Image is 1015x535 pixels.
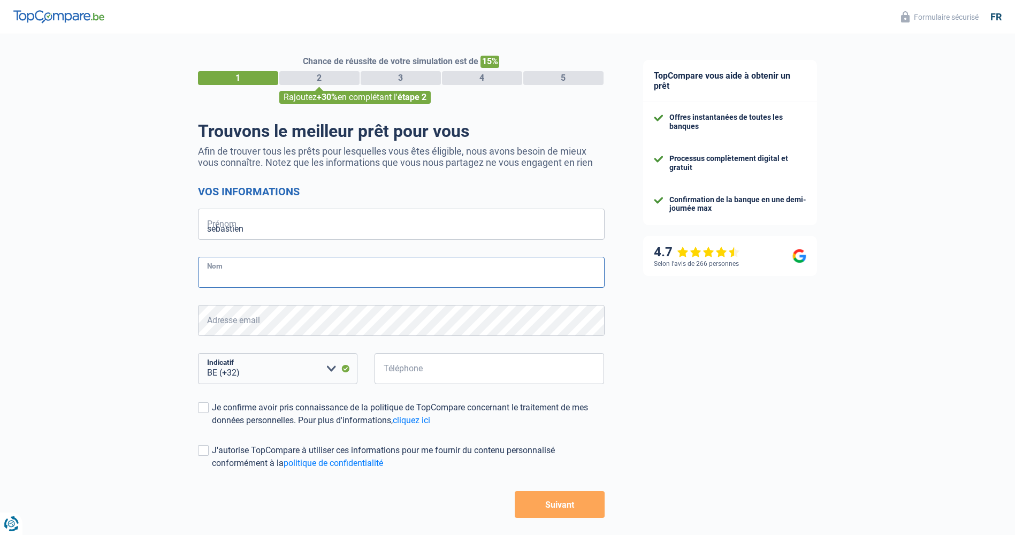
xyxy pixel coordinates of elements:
[284,458,383,468] a: politique de confidentialité
[523,71,604,85] div: 5
[361,71,441,85] div: 3
[398,92,426,102] span: étape 2
[198,185,605,198] h2: Vos informations
[198,121,605,141] h1: Trouvons le meilleur prêt pour vous
[480,56,499,68] span: 15%
[393,415,430,425] a: cliquez ici
[279,91,431,104] div: Rajoutez en complétant l'
[212,444,605,470] div: J'autorise TopCompare à utiliser ces informations pour me fournir du contenu personnalisé conform...
[198,71,278,85] div: 1
[669,154,806,172] div: Processus complètement digital et gratuit
[303,56,478,66] span: Chance de réussite de votre simulation est de
[654,244,740,260] div: 4.7
[375,353,605,384] input: 401020304
[654,260,739,267] div: Selon l’avis de 266 personnes
[442,71,522,85] div: 4
[212,401,605,427] div: Je confirme avoir pris connaissance de la politique de TopCompare concernant le traitement de mes...
[990,11,1002,23] div: fr
[279,71,360,85] div: 2
[669,195,806,213] div: Confirmation de la banque en une demi-journée max
[643,60,817,102] div: TopCompare vous aide à obtenir un prêt
[317,92,338,102] span: +30%
[198,146,605,168] p: Afin de trouver tous les prêts pour lesquelles vous êtes éligible, nous avons besoin de mieux vou...
[895,8,985,26] button: Formulaire sécurisé
[515,491,604,518] button: Suivant
[669,113,806,131] div: Offres instantanées de toutes les banques
[13,10,104,23] img: TopCompare Logo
